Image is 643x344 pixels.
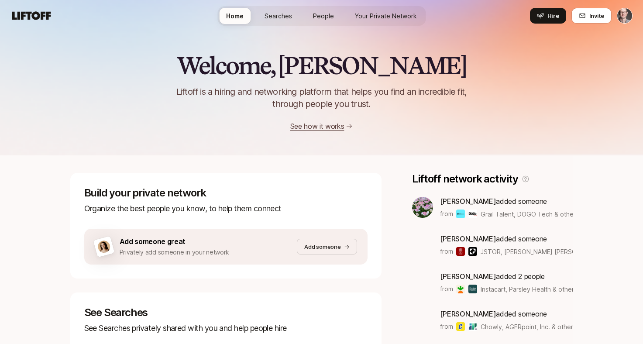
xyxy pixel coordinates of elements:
[348,8,424,24] a: Your Private Network
[617,8,632,23] img: Matt MacQueen
[571,8,612,24] button: Invite
[468,247,477,256] img: Kleiner Perkins
[226,11,244,21] span: Home
[440,209,453,219] p: from
[440,321,453,332] p: from
[440,272,496,281] span: [PERSON_NAME]
[313,11,334,21] span: People
[412,173,518,185] p: Liftoff network activity
[258,8,299,24] a: Searches
[177,52,466,79] h2: Welcome, [PERSON_NAME]
[84,306,368,319] p: See Searches
[589,11,604,20] span: Invite
[440,246,453,257] p: from
[440,310,496,318] span: [PERSON_NAME]
[456,322,465,331] img: Chowly
[617,8,633,24] button: Matt MacQueen
[468,210,477,218] img: DOGO Tech
[355,11,417,21] span: Your Private Network
[412,197,433,218] img: ACg8ocIdxRMdt9zg7cQmJ1etOp_AR7rnuVOB8v5rMQQddsajCIZ5kemg=s160-c
[456,285,465,293] img: Instacart
[290,122,344,131] a: See how it works
[265,11,292,21] span: Searches
[440,308,573,320] p: added someone
[481,247,573,256] span: JSTOR, [PERSON_NAME] [PERSON_NAME] & others
[120,247,230,258] p: Privately add someone in your network
[84,187,368,199] p: Build your private network
[530,8,566,24] button: Hire
[297,239,357,255] button: Add someone
[481,322,573,331] span: Chowly, AGERpoint, Inc. & others
[120,236,230,247] p: Add someone great
[468,322,477,331] img: AGERpoint, Inc.
[165,86,478,110] p: Liftoff is a hiring and networking platform that helps you find an incredible fit, through people...
[440,284,453,294] p: from
[481,210,573,219] span: Grail Talent, DOGO Tech & others
[456,247,465,256] img: JSTOR
[84,203,368,215] p: Organize the best people you know, to help them connect
[306,8,341,24] a: People
[481,286,577,293] span: Instacart, Parsley Health & others
[440,271,573,282] p: added 2 people
[547,11,559,20] span: Hire
[304,242,340,251] p: Add someone
[468,285,477,293] img: Parsley Health
[440,234,496,243] span: [PERSON_NAME]
[84,322,368,334] p: See Searches privately shared with you and help people hire
[440,233,573,244] p: added someone
[219,8,251,24] a: Home
[456,210,465,218] img: Grail Talent
[96,239,111,254] img: woman-on-brown-bg.png
[440,197,496,206] span: [PERSON_NAME]
[440,196,573,207] p: added someone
